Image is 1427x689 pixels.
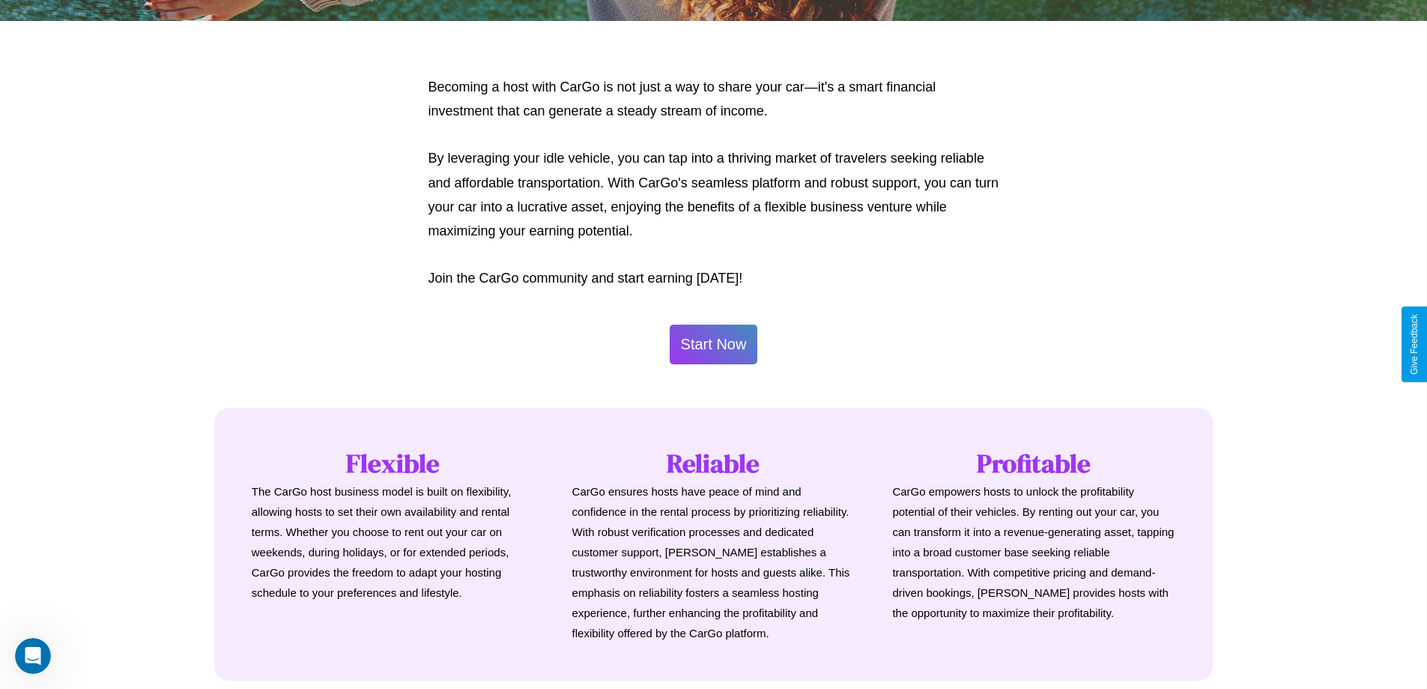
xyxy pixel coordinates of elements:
h1: Profitable [892,445,1175,481]
button: Start Now [670,325,758,364]
iframe: Intercom live chat [15,638,51,674]
p: Join the CarGo community and start earning [DATE]! [428,266,999,290]
h1: Reliable [572,445,855,481]
p: CarGo empowers hosts to unlock the profitability potential of their vehicles. By renting out your... [892,481,1175,623]
div: Give Feedback [1409,314,1420,375]
h1: Flexible [252,445,535,481]
p: By leveraging your idle vehicle, you can tap into a thriving market of travelers seeking reliable... [428,146,999,244]
p: CarGo ensures hosts have peace of mind and confidence in the rental process by prioritizing relia... [572,481,855,643]
p: Becoming a host with CarGo is not just a way to share your car—it's a smart financial investment ... [428,75,999,124]
p: The CarGo host business model is built on flexibility, allowing hosts to set their own availabili... [252,481,535,603]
